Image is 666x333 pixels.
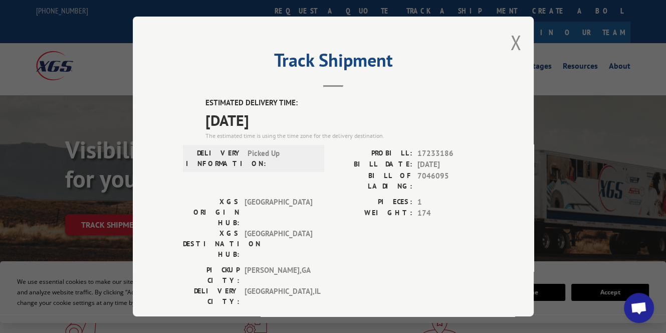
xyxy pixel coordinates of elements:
[186,148,243,169] label: DELIVERY INFORMATION:
[183,53,484,72] h2: Track Shipment
[417,208,484,219] span: 174
[333,148,412,159] label: PROBILL:
[183,228,240,260] label: XGS DESTINATION HUB:
[417,148,484,159] span: 17233186
[333,197,412,208] label: PIECES:
[248,148,315,169] span: Picked Up
[417,197,484,208] span: 1
[510,29,521,56] button: Close modal
[205,131,484,140] div: The estimated time is using the time zone for the delivery destination.
[333,171,412,192] label: BILL OF LADING:
[183,286,240,307] label: DELIVERY CITY:
[333,208,412,219] label: WEIGHT:
[183,197,240,228] label: XGS ORIGIN HUB:
[333,159,412,171] label: BILL DATE:
[183,265,240,286] label: PICKUP CITY:
[417,159,484,171] span: [DATE]
[245,197,312,228] span: [GEOGRAPHIC_DATA]
[245,286,312,307] span: [GEOGRAPHIC_DATA] , IL
[417,171,484,192] span: 7046095
[205,97,484,109] label: ESTIMATED DELIVERY TIME:
[205,109,484,131] span: [DATE]
[245,228,312,260] span: [GEOGRAPHIC_DATA]
[245,265,312,286] span: [PERSON_NAME] , GA
[624,293,654,323] div: Open chat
